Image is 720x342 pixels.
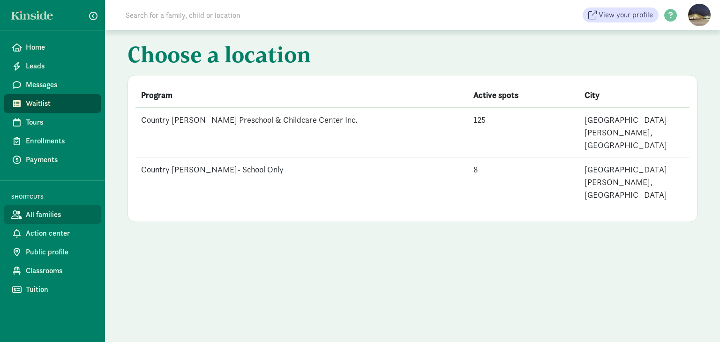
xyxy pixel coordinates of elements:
[26,79,94,90] span: Messages
[4,57,101,75] a: Leads
[579,157,690,207] td: [GEOGRAPHIC_DATA][PERSON_NAME], [GEOGRAPHIC_DATA]
[26,60,94,72] span: Leads
[4,75,101,94] a: Messages
[135,83,468,107] th: Program
[579,107,690,157] td: [GEOGRAPHIC_DATA][PERSON_NAME], [GEOGRAPHIC_DATA]
[599,9,653,21] span: View your profile
[4,150,101,169] a: Payments
[135,157,468,207] td: Country [PERSON_NAME]- School Only
[4,205,101,224] a: All families
[26,265,94,276] span: Classrooms
[4,280,101,299] a: Tuition
[4,38,101,57] a: Home
[26,228,94,239] span: Action center
[135,107,468,157] td: Country [PERSON_NAME] Preschool & Childcare Center Inc.
[583,7,659,22] a: View your profile
[579,83,690,107] th: City
[4,224,101,243] a: Action center
[4,113,101,132] a: Tours
[4,243,101,261] a: Public profile
[26,117,94,128] span: Tours
[127,41,697,71] h1: Choose a location
[4,94,101,113] a: Waitlist
[468,157,578,207] td: 8
[26,135,94,147] span: Enrollments
[26,284,94,295] span: Tuition
[26,42,94,53] span: Home
[673,297,720,342] iframe: Chat Widget
[468,107,578,157] td: 125
[120,6,383,24] input: Search for a family, child or location
[4,132,101,150] a: Enrollments
[468,83,578,107] th: Active spots
[26,209,94,220] span: All families
[26,246,94,258] span: Public profile
[4,261,101,280] a: Classrooms
[26,98,94,109] span: Waitlist
[26,154,94,165] span: Payments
